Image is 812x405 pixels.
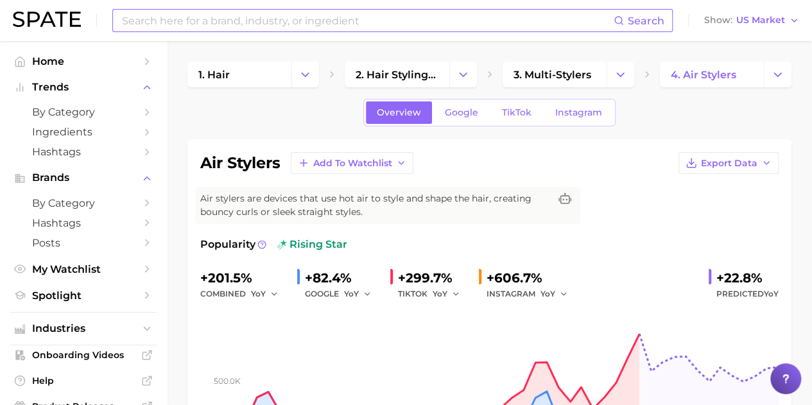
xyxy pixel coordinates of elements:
span: rising star [277,237,347,252]
a: 2. hair styling products [345,62,449,87]
button: Change Category [291,62,319,87]
span: Popularity [200,237,255,252]
span: Google [445,107,478,118]
a: 1. hair [187,62,291,87]
a: Help [10,371,157,390]
button: YoY [344,286,372,302]
span: Hashtags [32,217,135,229]
div: +201.5% [200,268,287,288]
span: TikTok [502,107,531,118]
a: Google [434,101,489,124]
a: 4. air stylers [660,62,764,87]
a: My Watchlist [10,259,157,279]
a: by Category [10,102,157,122]
a: 3. multi-stylers [503,62,607,87]
a: Onboarding Videos [10,345,157,365]
a: Spotlight [10,286,157,306]
span: Show [704,17,732,24]
span: YoY [433,288,447,299]
a: by Category [10,193,157,213]
input: Search here for a brand, industry, or ingredient [121,10,614,31]
button: Export Data [678,152,779,174]
span: Help [32,375,135,386]
span: Add to Watchlist [313,158,392,169]
span: Trends [32,82,135,93]
span: Predicted [716,286,779,302]
a: Overview [366,101,432,124]
a: Instagram [544,101,613,124]
a: Hashtags [10,142,157,162]
span: Overview [377,107,421,118]
a: TikTok [491,101,542,124]
span: by Category [32,197,135,209]
a: Posts [10,233,157,253]
span: by Category [32,106,135,118]
a: Ingredients [10,122,157,142]
span: Spotlight [32,289,135,302]
span: Home [32,55,135,67]
span: 3. multi-stylers [514,69,591,81]
a: Home [10,51,157,71]
button: Change Category [607,62,634,87]
span: Onboarding Videos [32,349,135,361]
h1: air stylers [200,155,281,171]
span: 1. hair [198,69,230,81]
button: YoY [433,286,460,302]
button: ShowUS Market [701,12,802,29]
span: Air stylers are devices that use hot air to style and shape the hair, creating bouncy curls or sl... [200,192,549,219]
div: +299.7% [398,268,469,288]
button: Change Category [764,62,791,87]
button: Trends [10,78,157,97]
button: Industries [10,319,157,338]
span: US Market [736,17,785,24]
span: Instagram [555,107,602,118]
span: YoY [251,288,266,299]
span: My Watchlist [32,263,135,275]
div: +82.4% [305,268,380,288]
span: Search [628,15,664,27]
span: YoY [344,288,359,299]
a: Hashtags [10,213,157,233]
span: YoY [540,288,555,299]
div: INSTAGRAM [487,286,576,302]
span: Industries [32,323,135,334]
span: Hashtags [32,146,135,158]
div: GOOGLE [305,286,380,302]
div: combined [200,286,287,302]
span: YoY [764,289,779,298]
button: YoY [540,286,568,302]
button: Add to Watchlist [291,152,413,174]
div: TIKTOK [398,286,469,302]
div: +22.8% [716,268,779,288]
button: Brands [10,168,157,187]
span: Ingredients [32,126,135,138]
span: 2. hair styling products [356,69,438,81]
span: Posts [32,237,135,249]
span: Brands [32,172,135,184]
img: SPATE [13,12,81,27]
span: Export Data [701,158,757,169]
button: Change Category [449,62,477,87]
div: +606.7% [487,268,576,288]
img: rising star [277,239,287,250]
span: 4. air stylers [671,69,736,81]
button: YoY [251,286,279,302]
